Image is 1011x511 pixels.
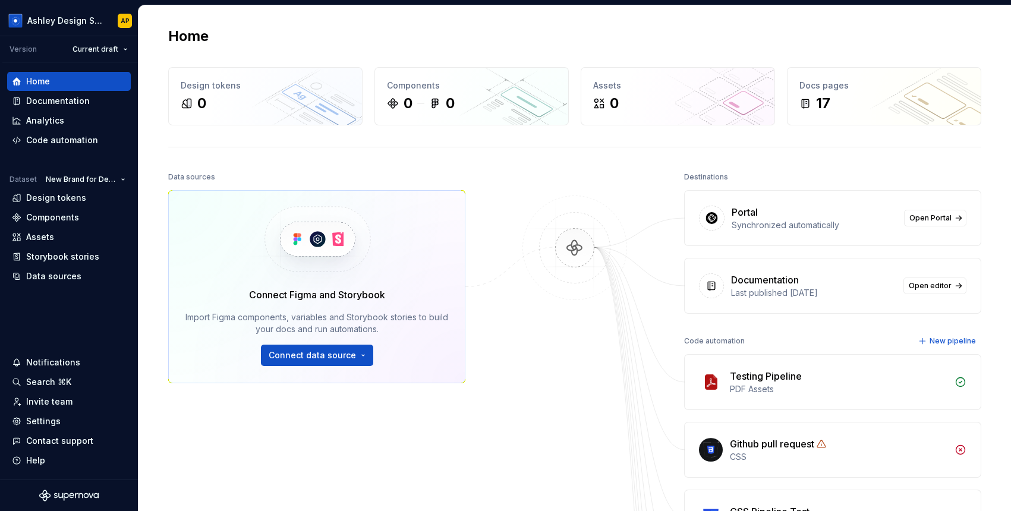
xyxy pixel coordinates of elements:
[7,353,131,372] button: Notifications
[181,80,350,92] div: Design tokens
[903,277,966,294] a: Open editor
[684,333,745,349] div: Code automation
[7,431,131,450] button: Contact support
[915,333,981,349] button: New pipeline
[730,369,802,383] div: Testing Pipeline
[168,27,209,46] h2: Home
[2,8,136,33] button: Ashley Design SystemAP
[7,131,131,150] a: Code automation
[799,80,969,92] div: Docs pages
[26,357,80,368] div: Notifications
[26,270,81,282] div: Data sources
[168,169,215,185] div: Data sources
[7,392,131,411] a: Invite team
[374,67,569,125] a: Components00
[197,94,206,113] div: 0
[8,14,23,28] img: 049812b6-2877-400d-9dc9-987621144c16.png
[27,15,103,27] div: Ashley Design System
[446,94,455,113] div: 0
[387,80,556,92] div: Components
[26,212,79,223] div: Components
[7,412,131,431] a: Settings
[26,95,90,107] div: Documentation
[904,210,966,226] a: Open Portal
[7,451,131,470] button: Help
[261,345,373,366] button: Connect data source
[26,455,45,466] div: Help
[593,80,763,92] div: Assets
[610,94,619,113] div: 0
[7,228,131,247] a: Assets
[404,94,412,113] div: 0
[67,41,133,58] button: Current draft
[732,219,897,231] div: Synchronized automatically
[7,208,131,227] a: Components
[581,67,775,125] a: Assets0
[26,75,50,87] div: Home
[930,336,976,346] span: New pipeline
[7,247,131,266] a: Storybook stories
[26,376,71,388] div: Search ⌘K
[732,205,758,219] div: Portal
[10,45,37,54] div: Version
[26,192,86,204] div: Design tokens
[168,67,363,125] a: Design tokens0
[26,134,98,146] div: Code automation
[121,16,130,26] div: AP
[26,396,73,408] div: Invite team
[787,67,981,125] a: Docs pages17
[816,94,830,113] div: 17
[909,281,952,291] span: Open editor
[26,435,93,447] div: Contact support
[73,45,118,54] span: Current draft
[10,175,37,184] div: Dataset
[730,437,814,451] div: Github pull request
[269,349,356,361] span: Connect data source
[7,72,131,91] a: Home
[730,451,947,463] div: CSS
[730,383,947,395] div: PDF Assets
[684,169,728,185] div: Destinations
[249,288,385,302] div: Connect Figma and Storybook
[39,490,99,501] svg: Supernova Logo
[185,311,448,335] div: Import Figma components, variables and Storybook stories to build your docs and run automations.
[26,251,99,263] div: Storybook stories
[731,287,896,299] div: Last published [DATE]
[7,111,131,130] a: Analytics
[26,231,54,243] div: Assets
[40,171,131,188] button: New Brand for Design System
[26,415,61,427] div: Settings
[731,273,799,287] div: Documentation
[909,213,952,223] span: Open Portal
[7,188,131,207] a: Design tokens
[7,267,131,286] a: Data sources
[46,175,116,184] span: New Brand for Design System
[7,373,131,392] button: Search ⌘K
[26,115,64,127] div: Analytics
[7,92,131,111] a: Documentation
